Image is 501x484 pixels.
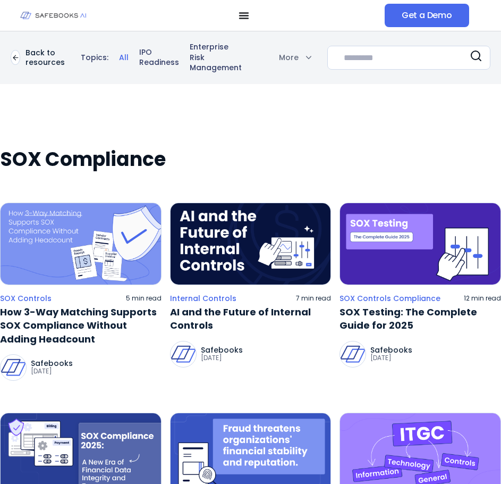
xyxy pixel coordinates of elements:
[340,341,366,367] img: Safebooks
[81,53,108,63] p: Topics:
[296,294,331,303] p: 7 min read
[370,354,412,362] p: [DATE]
[31,367,73,375] p: [DATE]
[171,341,196,367] img: Safebooks
[201,346,243,354] p: Safebooks
[170,294,236,303] a: Internal Controls
[339,305,501,332] a: SOX Testing: The Complete Guide for 2025
[119,53,129,63] a: All
[385,4,469,27] a: Get a Demo
[11,48,70,67] a: Back to resources
[266,52,311,63] div: More
[126,294,162,303] p: 5 min read
[370,346,412,354] p: Safebooks
[339,203,501,285] img: a hand touching a sheet of paper with the words sox testing on it
[170,203,332,285] img: a hand holding a piece of paper with the words,'a and the future
[201,354,243,362] p: [DATE]
[190,42,242,73] a: Enterprise Risk Management
[464,294,501,303] p: 12 min read
[1,355,26,380] img: Safebooks
[139,47,179,68] a: IPO Readiness
[170,305,332,332] a: AI and the Future of Internal Controls
[103,10,385,21] nav: Menu
[31,360,73,367] p: Safebooks
[239,10,249,21] button: Menu Toggle
[339,294,440,303] a: SOX Controls Compliance
[26,48,70,67] p: Back to resources
[402,10,452,21] span: Get a Demo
